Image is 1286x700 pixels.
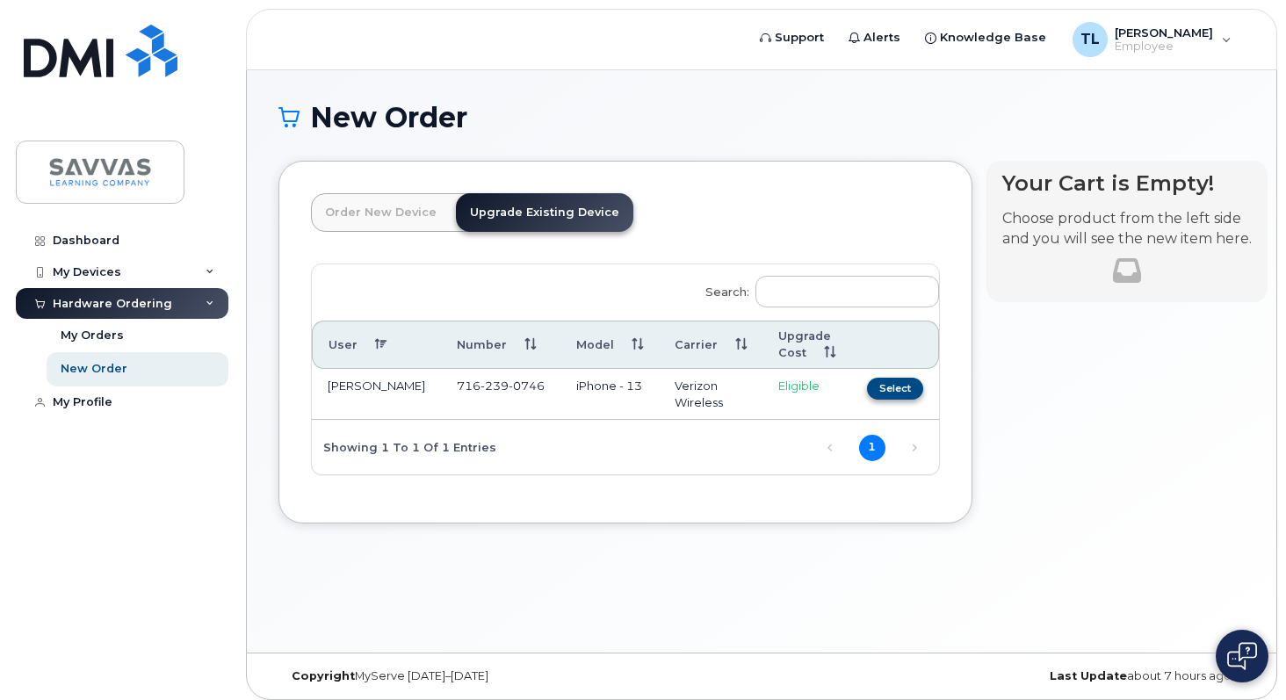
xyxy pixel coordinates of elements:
[278,669,601,683] div: MyServe [DATE]–[DATE]
[1002,209,1252,249] p: Choose product from the left side and you will see the new item here.
[456,193,633,232] a: Upgrade Existing Device
[1050,669,1127,682] strong: Last Update
[762,321,851,370] th: Upgrade Cost: activate to sort column ascending
[659,321,762,370] th: Carrier: activate to sort column ascending
[312,431,496,461] div: Showing 1 to 1 of 1 entries
[480,379,509,393] span: 239
[311,193,451,232] a: Order New Device
[1227,642,1257,670] img: Open chat
[560,321,659,370] th: Model: activate to sort column ascending
[817,435,843,461] a: Previous
[292,669,355,682] strong: Copyright
[278,102,1245,133] h1: New Order
[1002,171,1252,195] h4: Your Cart is Empty!
[441,321,560,370] th: Number: activate to sort column ascending
[867,378,923,400] button: Select
[457,379,545,393] span: 716
[755,276,939,307] input: Search:
[312,321,441,370] th: User: activate to sort column descending
[901,435,928,461] a: Next
[694,264,938,314] label: Search:
[778,379,820,393] span: Eligible
[922,669,1245,683] div: about 7 hours ago
[859,435,885,461] a: 1
[509,379,545,393] span: 0746
[560,369,659,420] td: iPhone - 13
[312,369,441,420] td: [PERSON_NAME]
[659,369,762,420] td: Verizon Wireless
